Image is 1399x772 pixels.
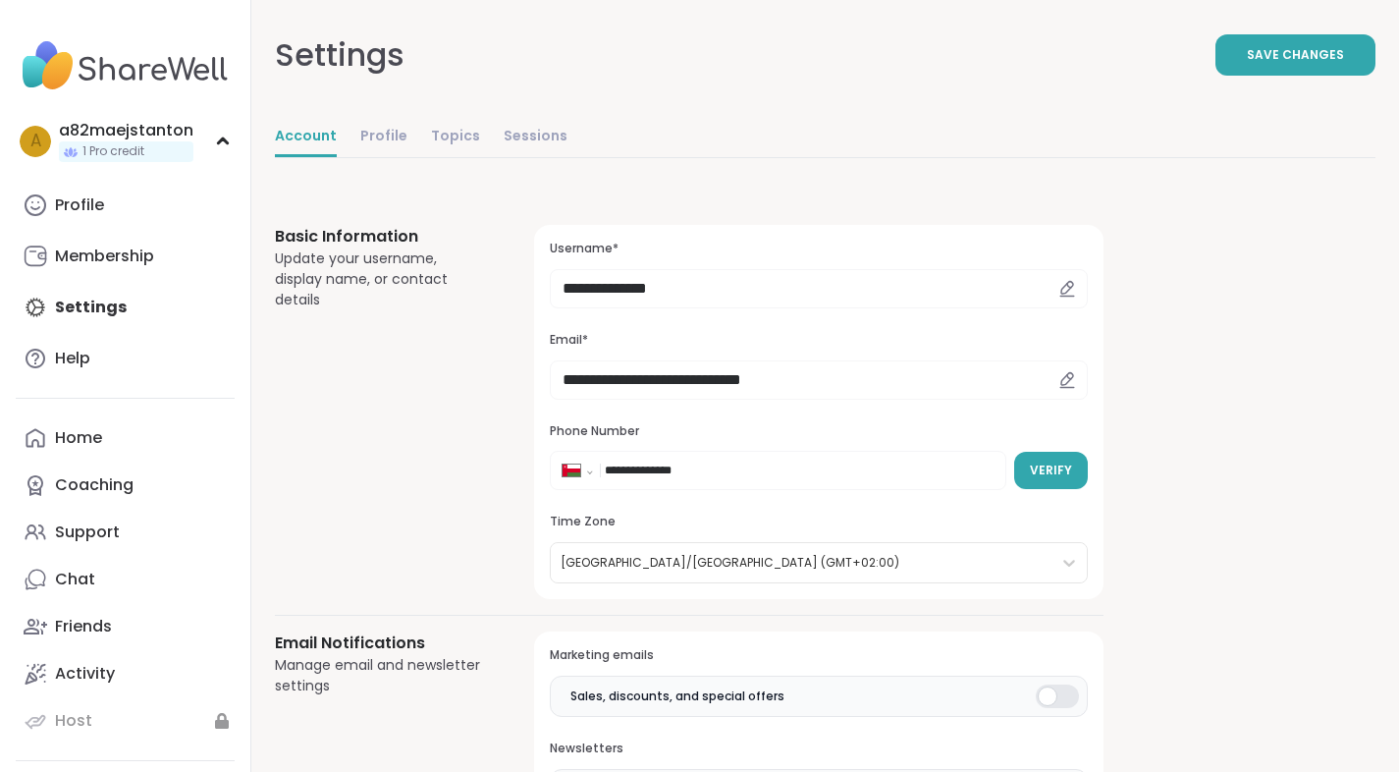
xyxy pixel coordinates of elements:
[55,569,95,590] div: Chat
[550,741,1088,757] h3: Newsletters
[275,225,487,248] h3: Basic Information
[550,332,1088,349] h3: Email*
[275,655,487,696] div: Manage email and newsletter settings
[275,248,487,310] div: Update your username, display name, or contact details
[16,509,235,556] a: Support
[55,246,154,267] div: Membership
[431,118,480,157] a: Topics
[55,616,112,637] div: Friends
[55,710,92,732] div: Host
[16,233,235,280] a: Membership
[16,697,235,744] a: Host
[16,335,235,382] a: Help
[1247,46,1344,64] span: Save Changes
[55,348,90,369] div: Help
[16,603,235,650] a: Friends
[360,118,407,157] a: Profile
[16,556,235,603] a: Chat
[550,423,1088,440] h3: Phone Number
[550,514,1088,530] h3: Time Zone
[82,143,144,160] span: 1 Pro credit
[55,663,115,685] div: Activity
[55,474,134,496] div: Coaching
[275,632,487,655] h3: Email Notifications
[550,647,1088,664] h3: Marketing emails
[16,462,235,509] a: Coaching
[570,688,784,705] span: Sales, discounts, and special offers
[275,118,337,157] a: Account
[16,414,235,462] a: Home
[1215,34,1375,76] button: Save Changes
[504,118,567,157] a: Sessions
[16,182,235,229] a: Profile
[30,129,41,154] span: a
[1030,462,1072,479] span: Verify
[1014,452,1088,489] button: Verify
[59,120,193,141] div: a82maejstanton
[16,650,235,697] a: Activity
[55,194,104,216] div: Profile
[16,31,235,100] img: ShareWell Nav Logo
[550,241,1088,257] h3: Username*
[55,427,102,449] div: Home
[55,522,120,543] div: Support
[275,31,404,79] div: Settings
